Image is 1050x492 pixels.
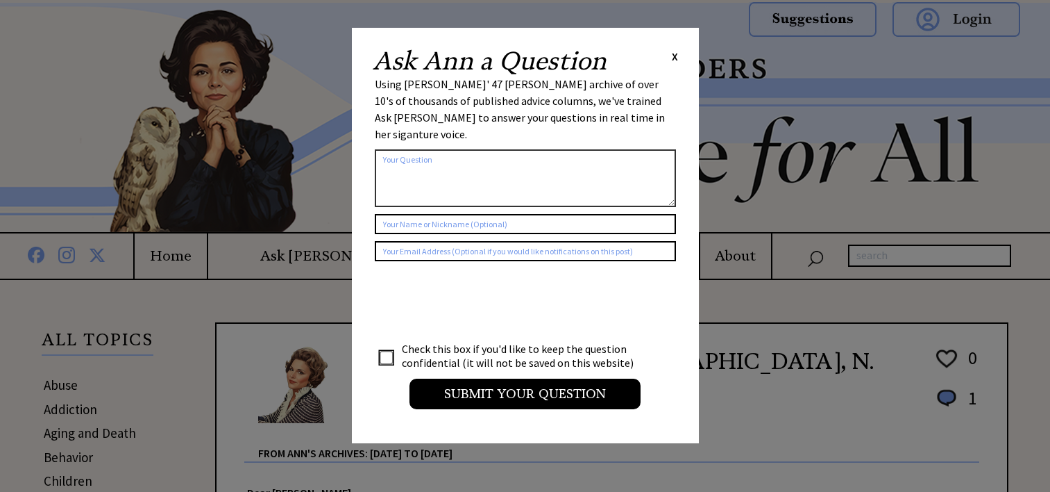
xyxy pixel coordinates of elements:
[375,214,676,234] input: Your Name or Nickname (Optional)
[373,49,607,74] h2: Ask Ann a Question
[401,341,647,370] td: Check this box if you'd like to keep the question confidential (it will not be saved on this webs...
[409,379,641,409] input: Submit your Question
[375,241,676,261] input: Your Email Address (Optional if you would like notifications on this post)
[375,76,676,142] div: Using [PERSON_NAME]' 47 [PERSON_NAME] archive of over 10's of thousands of published advice colum...
[672,49,678,63] span: X
[375,275,586,329] iframe: reCAPTCHA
